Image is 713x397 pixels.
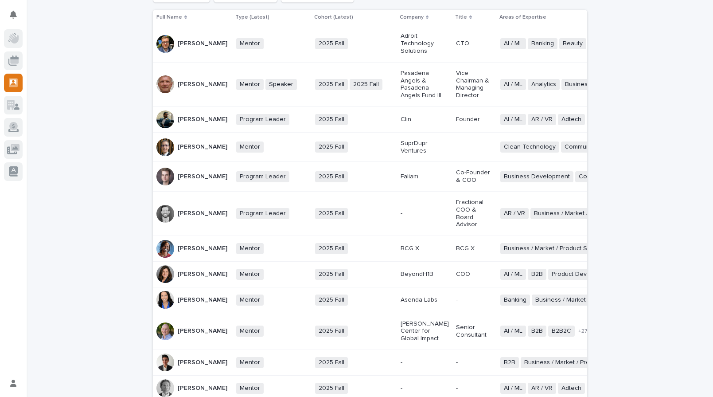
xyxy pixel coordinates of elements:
p: Senior Consultant [456,324,493,339]
span: 2025 Fall [315,357,348,368]
span: Mentor [236,326,264,337]
span: Mentor [236,295,264,306]
span: AI / ML [500,38,526,49]
span: Business / Market / Product Strategy [530,208,641,219]
span: + 27 [578,329,587,334]
span: 2025 Fall [315,295,348,306]
p: [PERSON_NAME] Center for Global Impact [401,320,449,342]
span: Analytics [587,383,619,394]
span: Business / Market / Product Strategy [521,357,631,368]
p: Cohort (Latest) [314,12,353,22]
p: - [401,359,449,366]
span: Communication Technology [561,142,647,153]
p: Type (Latest) [235,12,269,22]
span: Beauty [559,38,586,49]
p: Title [455,12,467,22]
span: 2025 Fall [315,142,348,153]
span: Agtech [587,114,614,125]
span: Mentor [236,243,264,254]
span: Product Development [548,269,617,280]
p: SuprDupr Ventures [401,140,449,155]
span: 2025 Fall [315,38,348,49]
span: AR / VR [528,114,556,125]
p: [PERSON_NAME] [178,210,227,217]
p: Full Name [156,12,182,22]
span: B2B [500,357,519,368]
span: Program Leader [236,171,289,182]
p: - [401,210,449,217]
p: COO [456,271,493,278]
span: Business Development [500,171,573,182]
span: AI / ML [500,269,526,280]
p: - [401,385,449,392]
p: - [456,143,493,151]
span: Mentor [236,357,264,368]
span: AI / ML [500,79,526,90]
p: - [456,385,493,392]
span: B2B [528,269,546,280]
p: Adroit Technology Solutions [401,32,449,55]
p: BCG X [456,245,493,252]
span: 2025 Fall [315,171,348,182]
span: Clean Technology [500,142,559,153]
p: Vice Chairman & Managing Director [456,70,493,99]
p: Co-Founder & COO [456,169,493,184]
p: Clin [401,116,449,123]
p: BeyondH1B [401,271,449,278]
span: Adtech [558,114,585,125]
span: Analytics [528,79,560,90]
span: Company Culture [575,171,632,182]
button: Notifications [4,5,23,24]
div: Notifications [11,11,23,25]
span: Adtech [558,383,585,394]
p: [PERSON_NAME] [178,40,227,47]
span: 2025 Fall [315,269,348,280]
p: Company [400,12,424,22]
span: Business Development [561,79,635,90]
span: Program Leader [236,114,289,125]
span: AI / ML [500,326,526,337]
span: AR / VR [528,383,556,394]
span: 2025 Fall [315,114,348,125]
span: Business / Market / Product Strategy [532,295,642,306]
p: [PERSON_NAME] [178,143,227,151]
span: 2025 Fall [350,79,382,90]
p: BCG X [401,245,449,252]
p: Faliam [401,173,449,181]
span: AR / VR [500,208,529,219]
p: [PERSON_NAME] [178,359,227,366]
span: Banking [528,38,557,49]
span: Mentor [236,383,264,394]
p: CTO [456,40,493,47]
p: [PERSON_NAME] [178,327,227,335]
p: - [456,359,493,366]
span: 2025 Fall [315,243,348,254]
p: [PERSON_NAME] [178,81,227,88]
span: 2025 Fall [315,79,348,90]
p: Fractional COO & Board Advisor [456,199,493,228]
span: Mentor [236,38,264,49]
span: B2B [528,326,546,337]
span: 2025 Fall [315,208,348,219]
p: Pasadena Angels & Pasadena Angels Fund III [401,70,449,99]
span: Banking [500,295,530,306]
p: [PERSON_NAME] [178,385,227,392]
p: [PERSON_NAME] [178,245,227,252]
p: [PERSON_NAME] [178,271,227,278]
span: Program Leader [236,208,289,219]
p: Asenda Labs [401,296,449,304]
span: Mentor [236,79,264,90]
span: Speaker [265,79,297,90]
span: Mentor [236,269,264,280]
p: [PERSON_NAME] [178,116,227,123]
span: Mentor [236,142,264,153]
p: Areas of Expertise [499,12,546,22]
p: Founder [456,116,493,123]
p: [PERSON_NAME] [178,173,227,181]
span: 2025 Fall [315,326,348,337]
span: Business / Market / Product Strategy [500,243,611,254]
span: B2B2C [548,326,575,337]
p: [PERSON_NAME] [178,296,227,304]
p: - [456,296,493,304]
span: AI / ML [500,383,526,394]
